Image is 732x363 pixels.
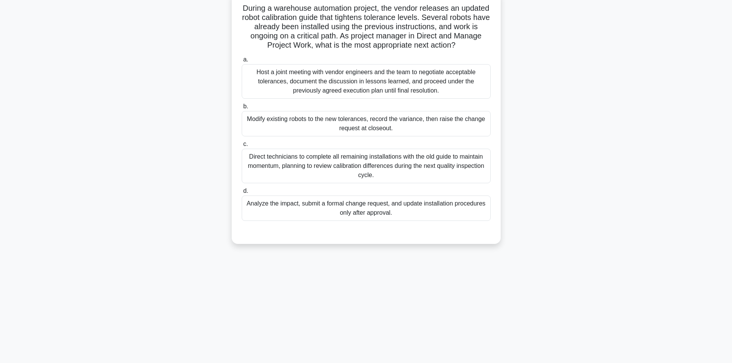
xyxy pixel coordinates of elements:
div: Direct technicians to complete all remaining installations with the old guide to maintain momentu... [242,149,491,183]
div: Host a joint meeting with vendor engineers and the team to negotiate acceptable tolerances, docum... [242,64,491,99]
div: Analyze the impact, submit a formal change request, and update installation procedures only after... [242,196,491,221]
span: d. [243,187,248,194]
span: a. [243,56,248,63]
span: c. [243,141,248,147]
h5: During a warehouse automation project, the vendor releases an updated robot calibration guide tha... [241,3,491,50]
span: b. [243,103,248,109]
div: Modify existing robots to the new tolerances, record the variance, then raise the change request ... [242,111,491,136]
